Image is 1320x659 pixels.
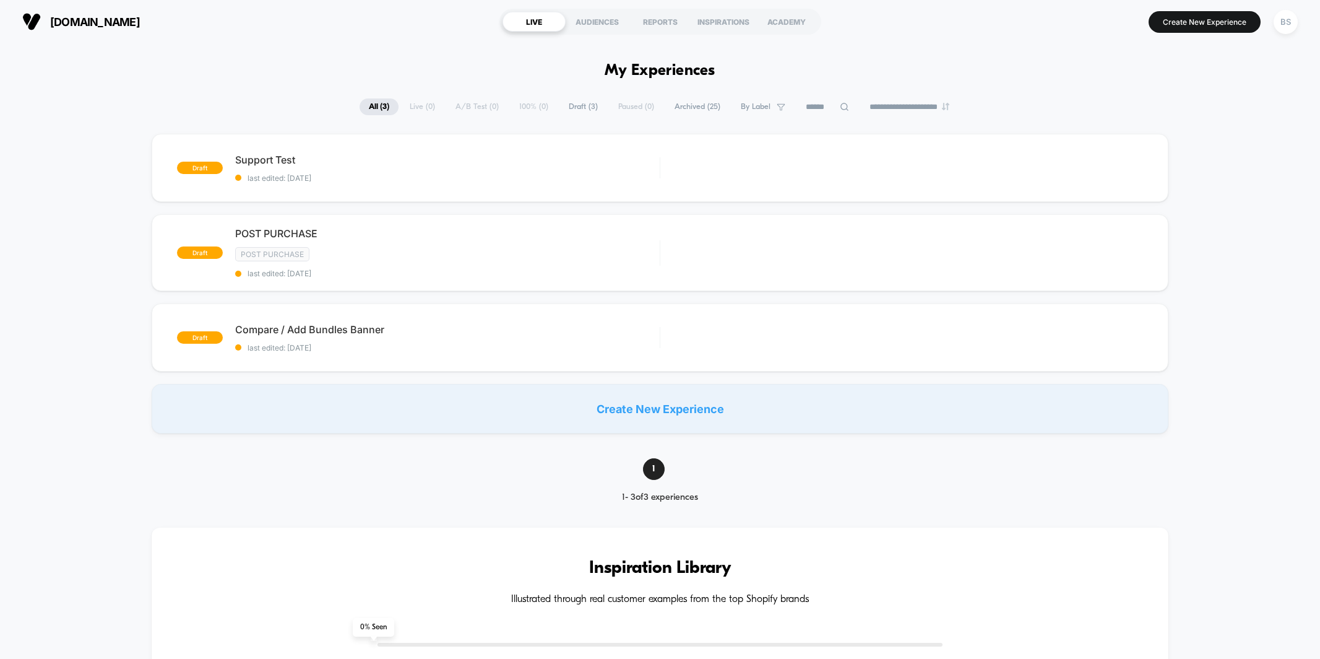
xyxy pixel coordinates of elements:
span: Archived ( 25 ) [665,98,730,115]
span: Post Purchase [235,247,309,261]
span: 0 % Seen [353,618,394,637]
span: draft [177,247,223,259]
img: end [942,103,949,110]
div: Create New Experience [152,384,1168,434]
img: Visually logo [22,12,41,31]
button: Create New Experience [1149,11,1261,33]
span: All ( 3 ) [360,98,399,115]
span: By Label [741,102,770,111]
span: draft [177,162,223,174]
span: Compare / Add Bundles Banner [235,323,659,336]
div: INSPIRATIONS [692,12,755,32]
div: LIVE [503,12,566,32]
span: Support Test [235,154,659,166]
span: draft [177,331,223,344]
h3: Inspiration Library [189,559,1131,578]
div: 1 - 3 of 3 experiences [600,492,720,503]
h4: Illustrated through real customer examples from the top Shopify brands [189,594,1131,606]
span: last edited: [DATE] [235,269,659,278]
span: last edited: [DATE] [235,173,659,183]
span: [DOMAIN_NAME] [50,15,140,28]
div: REPORTS [629,12,692,32]
div: ACADEMY [755,12,818,32]
div: BS [1274,10,1298,34]
span: POST PURCHASE [235,227,659,240]
span: 1 [643,458,665,480]
span: Draft ( 3 ) [559,98,607,115]
span: last edited: [DATE] [235,343,659,352]
div: AUDIENCES [566,12,629,32]
button: [DOMAIN_NAME] [19,12,144,32]
button: BS [1270,9,1301,35]
h1: My Experiences [605,62,715,80]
